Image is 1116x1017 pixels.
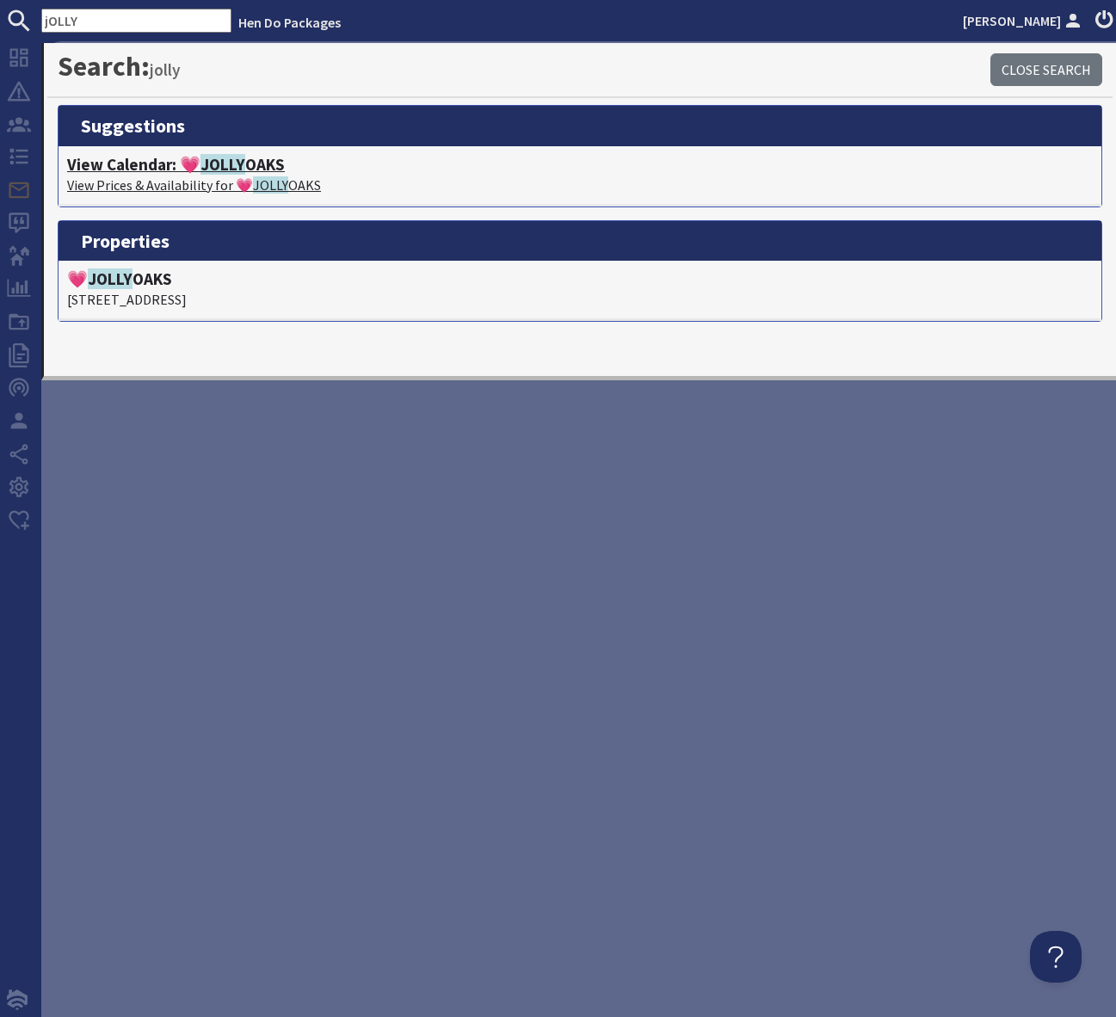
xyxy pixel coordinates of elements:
span: JOLLY [253,176,288,194]
a: Hen Do Packages [238,14,341,31]
span: JOLLY [88,268,133,289]
a: 💗JOLLYOAKS[STREET_ADDRESS] [67,269,1093,310]
h1: Search: [58,50,990,83]
small: jolly [150,59,181,80]
a: View Calendar: 💗JOLLYOAKSView Prices & Availability for 💗JOLLYOAKS [67,155,1093,195]
input: SEARCH [41,9,231,33]
h3: suggestions [59,106,1101,145]
p: View Prices & Availability for 💗 OAKS [67,175,1093,195]
h4: View Calendar: 💗 OAKS [67,155,1093,175]
a: Close Search [990,53,1102,86]
iframe: Toggle Customer Support [1030,931,1082,983]
img: staytech_i_w-64f4e8e9ee0a9c174fd5317b4b171b261742d2d393467e5bdba4413f4f884c10.svg [7,989,28,1010]
a: [PERSON_NAME] [963,10,1085,31]
h3: properties [59,221,1101,261]
span: JOLLY [200,154,245,175]
p: [STREET_ADDRESS] [67,289,1093,310]
h4: 💗 OAKS [67,269,1093,289]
